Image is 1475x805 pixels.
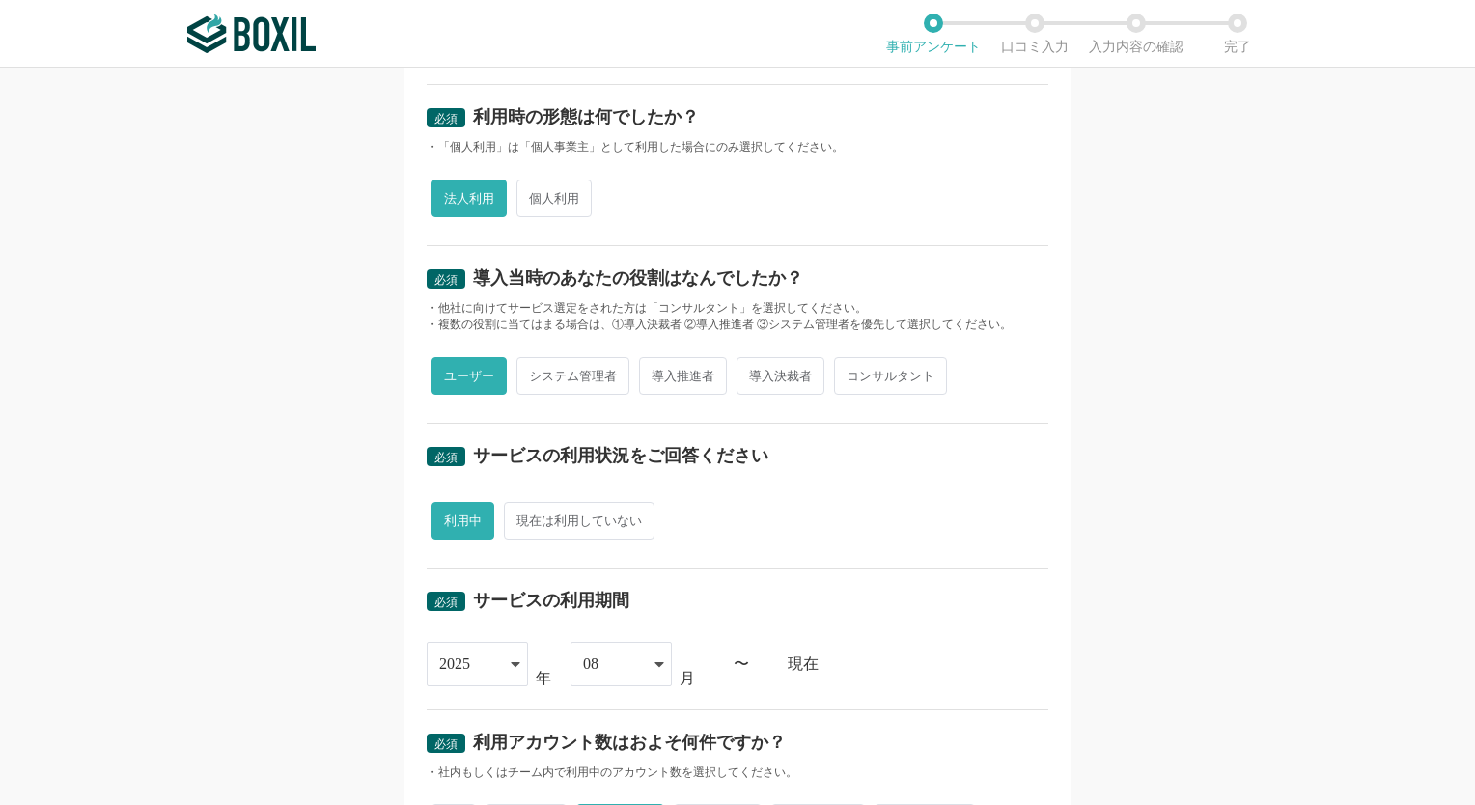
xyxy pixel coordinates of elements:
div: サービスの利用期間 [473,592,629,609]
li: 事前アンケート [882,14,984,54]
div: 2025 [439,643,470,685]
span: 導入推進者 [639,357,727,395]
div: ・「個人利用」は「個人事業主」として利用した場合にのみ選択してください。 [427,139,1048,155]
div: 08 [583,643,598,685]
div: サービスの利用状況をご回答ください [473,447,768,464]
span: 現在は利用していない [504,502,654,540]
span: 法人利用 [431,180,507,217]
span: 個人利用 [516,180,592,217]
div: 現在 [788,656,1048,672]
li: 完了 [1186,14,1288,54]
div: 利用時の形態は何でしたか？ [473,108,699,125]
img: ボクシルSaaS_ロゴ [187,14,316,53]
span: ユーザー [431,357,507,395]
div: 年 [536,671,551,686]
div: 月 [680,671,695,686]
span: 導入決裁者 [737,357,824,395]
li: 口コミ入力 [984,14,1085,54]
div: ・他社に向けてサービス選定をされた方は「コンサルタント」を選択してください。 [427,300,1048,317]
span: 利用中 [431,502,494,540]
span: コンサルタント [834,357,947,395]
span: 必須 [434,451,458,464]
span: システム管理者 [516,357,629,395]
div: 〜 [734,656,749,672]
div: 利用アカウント数はおよそ何件ですか？ [473,734,786,751]
span: 必須 [434,737,458,751]
div: ・社内もしくはチーム内で利用中のアカウント数を選択してください。 [427,764,1048,781]
div: 導入当時のあなたの役割はなんでしたか？ [473,269,803,287]
span: 必須 [434,112,458,125]
span: 必須 [434,596,458,609]
li: 入力内容の確認 [1085,14,1186,54]
div: ・複数の役割に当てはまる場合は、①導入決裁者 ②導入推進者 ③システム管理者を優先して選択してください。 [427,317,1048,333]
span: 必須 [434,273,458,287]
